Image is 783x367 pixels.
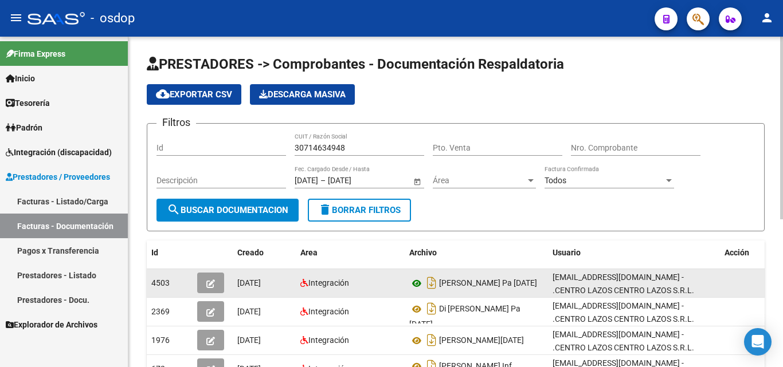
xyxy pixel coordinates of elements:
[6,171,110,183] span: Prestadores / Proveedores
[156,87,170,101] mat-icon: cloud_download
[156,199,299,222] button: Buscar Documentacion
[156,115,196,131] h3: Filtros
[237,248,264,257] span: Creado
[424,331,439,349] i: Descargar documento
[725,248,749,257] span: Acción
[318,205,401,215] span: Borrar Filtros
[233,240,296,265] datatable-header-cell: Creado
[328,176,384,186] input: Fecha fin
[308,199,411,222] button: Borrar Filtros
[6,318,97,331] span: Explorador de Archivos
[91,6,135,31] span: - osdop
[250,84,355,105] app-download-masive: Descarga masiva de comprobantes (adjuntos)
[167,203,181,216] mat-icon: search
[760,11,774,25] mat-icon: person
[553,330,694,352] span: [EMAIL_ADDRESS][DOMAIN_NAME] - .CENTRO LAZOS CENTRO LAZOS S.R.L.
[411,175,423,187] button: Open calendar
[147,240,193,265] datatable-header-cell: Id
[147,84,241,105] button: Exportar CSV
[424,274,439,292] i: Descargar documento
[439,279,537,288] span: [PERSON_NAME] Pa [DATE]
[409,305,520,329] span: Di [PERSON_NAME] Pa [DATE]
[151,248,158,257] span: Id
[744,328,772,356] div: Open Intercom Messenger
[6,72,35,85] span: Inicio
[424,299,439,318] i: Descargar documento
[151,307,170,316] span: 2369
[545,176,566,185] span: Todos
[308,307,349,316] span: Integración
[300,248,318,257] span: Area
[151,336,170,345] span: 1976
[151,278,170,287] span: 4503
[553,301,694,323] span: [EMAIL_ADDRESS][DOMAIN_NAME] - .CENTRO LAZOS CENTRO LAZOS S.R.L.
[295,176,318,186] input: Fecha inicio
[250,84,355,105] button: Descarga Masiva
[720,240,777,265] datatable-header-cell: Acción
[308,336,349,345] span: Integración
[439,336,524,345] span: [PERSON_NAME][DATE]
[147,56,564,72] span: PRESTADORES -> Comprobantes - Documentación Respaldatoria
[6,97,50,109] span: Tesorería
[320,176,326,186] span: –
[237,278,261,287] span: [DATE]
[409,248,437,257] span: Archivo
[259,89,346,100] span: Descarga Masiva
[237,336,261,345] span: [DATE]
[6,146,112,159] span: Integración (discapacidad)
[9,11,23,25] mat-icon: menu
[308,278,349,287] span: Integración
[553,248,581,257] span: Usuario
[156,89,232,100] span: Exportar CSV
[318,203,332,216] mat-icon: delete
[167,205,288,215] span: Buscar Documentacion
[548,240,720,265] datatable-header-cell: Usuario
[6,121,42,134] span: Padrón
[6,48,65,60] span: Firma Express
[433,176,526,186] span: Área
[296,240,405,265] datatable-header-cell: Area
[237,307,261,316] span: [DATE]
[405,240,548,265] datatable-header-cell: Archivo
[553,273,694,295] span: [EMAIL_ADDRESS][DOMAIN_NAME] - .CENTRO LAZOS CENTRO LAZOS S.R.L.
